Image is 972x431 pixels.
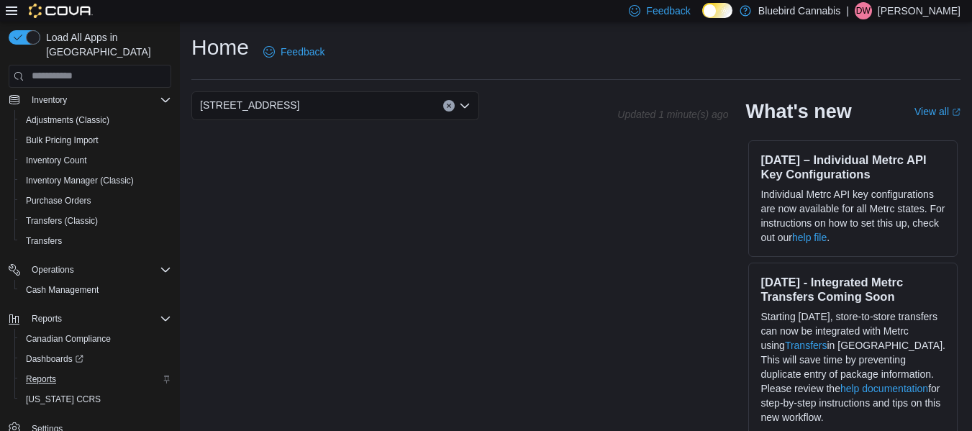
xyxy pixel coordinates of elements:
span: Washington CCRS [20,391,171,408]
a: Transfers [20,232,68,250]
button: [US_STATE] CCRS [14,389,177,409]
p: Individual Metrc API key configurations are now available for all Metrc states. For instructions ... [760,187,945,245]
span: Feedback [646,4,690,18]
h1: Home [191,33,249,62]
span: Cash Management [20,281,171,299]
button: Clear input [443,100,455,112]
button: Bulk Pricing Import [14,130,177,150]
span: Purchase Orders [20,192,171,209]
a: Feedback [258,37,330,66]
button: Purchase Orders [14,191,177,211]
button: Reports [14,369,177,389]
a: Cash Management [20,281,104,299]
a: Inventory Manager (Classic) [20,172,140,189]
a: help file [792,232,827,243]
span: Inventory Count [26,155,87,166]
button: Operations [26,261,80,278]
span: Bulk Pricing Import [26,135,99,146]
span: Reports [26,310,171,327]
a: [US_STATE] CCRS [20,391,106,408]
span: Cash Management [26,284,99,296]
button: Operations [3,260,177,280]
button: Transfers [14,231,177,251]
span: Feedback [281,45,324,59]
span: Canadian Compliance [26,333,111,345]
p: Bluebird Cannabis [758,2,840,19]
span: Reports [20,371,171,388]
h3: [DATE] - Integrated Metrc Transfers Coming Soon [760,275,945,304]
button: Reports [3,309,177,329]
span: Inventory [32,94,67,106]
span: Dark Mode [702,18,703,19]
a: View allExternal link [914,106,960,117]
span: Transfers (Classic) [26,215,98,227]
a: Transfers (Classic) [20,212,104,230]
span: Transfers (Classic) [20,212,171,230]
button: Open list of options [459,100,471,112]
span: Inventory Manager (Classic) [26,175,134,186]
h2: What's new [745,100,851,123]
a: Adjustments (Classic) [20,112,115,129]
span: Transfers [20,232,171,250]
span: [US_STATE] CCRS [26,394,101,405]
button: Reports [26,310,68,327]
button: Cash Management [14,280,177,300]
p: Starting [DATE], store-to-store transfers can now be integrated with Metrc using in [GEOGRAPHIC_D... [760,309,945,425]
p: [PERSON_NAME] [878,2,960,19]
a: Transfers [785,340,827,351]
a: Purchase Orders [20,192,97,209]
a: Inventory Count [20,152,93,169]
input: Dark Mode [702,3,732,18]
a: Bulk Pricing Import [20,132,104,149]
span: Dw [856,2,871,19]
p: Updated 1 minute(s) ago [617,109,728,120]
span: Adjustments (Classic) [26,114,109,126]
span: Inventory Count [20,152,171,169]
span: [STREET_ADDRESS] [200,96,299,114]
span: Dashboards [20,350,171,368]
span: Inventory [26,91,171,109]
span: Operations [32,264,74,276]
h3: [DATE] – Individual Metrc API Key Configurations [760,153,945,181]
button: Transfers (Classic) [14,211,177,231]
span: Reports [26,373,56,385]
button: Adjustments (Classic) [14,110,177,130]
span: Adjustments (Classic) [20,112,171,129]
span: Load All Apps in [GEOGRAPHIC_DATA] [40,30,171,59]
svg: External link [952,108,960,117]
a: help documentation [840,383,928,394]
span: Transfers [26,235,62,247]
span: Purchase Orders [26,195,91,207]
span: Reports [32,313,62,325]
img: Cova [29,4,93,18]
a: Canadian Compliance [20,330,117,348]
span: Dashboards [26,353,83,365]
a: Reports [20,371,62,388]
a: Dashboards [14,349,177,369]
button: Inventory [3,90,177,110]
span: Canadian Compliance [20,330,171,348]
button: Inventory Manager (Classic) [14,171,177,191]
span: Bulk Pricing Import [20,132,171,149]
a: Dashboards [20,350,89,368]
span: Inventory Manager (Classic) [20,172,171,189]
p: | [846,2,849,19]
button: Inventory [26,91,73,109]
div: Dustin watts [855,2,872,19]
button: Inventory Count [14,150,177,171]
button: Canadian Compliance [14,329,177,349]
span: Operations [26,261,171,278]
